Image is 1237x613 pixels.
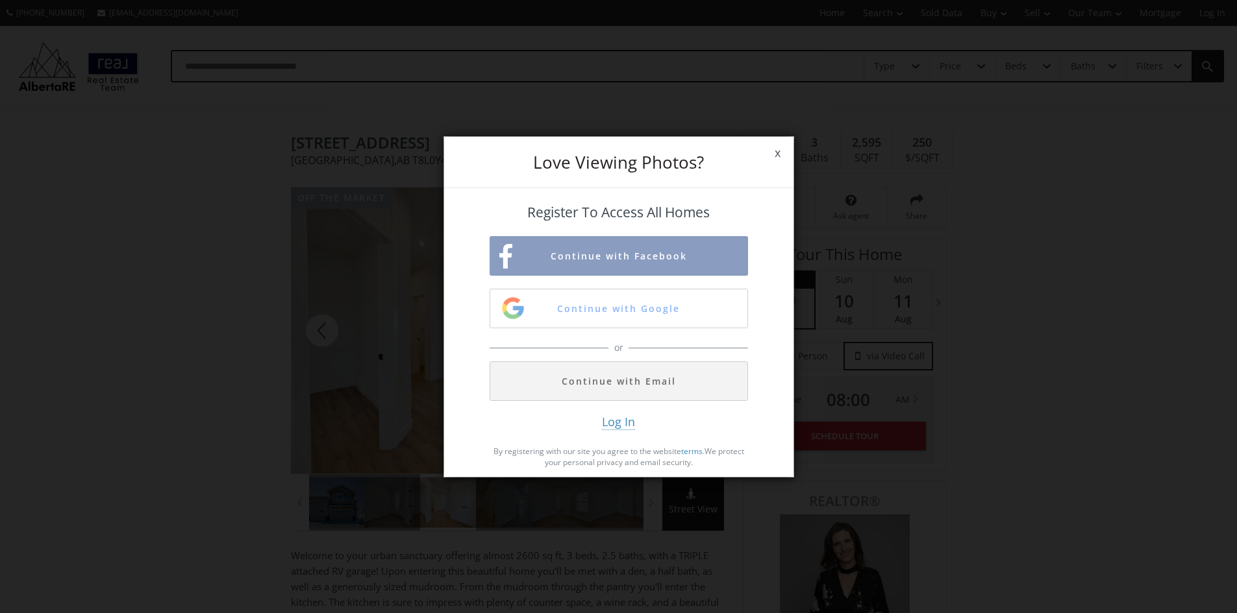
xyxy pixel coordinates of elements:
[490,361,748,401] button: Continue with Email
[500,295,526,321] img: google-sign-up
[490,154,748,171] h3: Love Viewing Photos?
[611,341,627,354] span: or
[602,414,635,430] span: Log In
[490,205,748,220] h4: Register To Access All Homes
[499,244,512,269] img: facebook-sign-up
[490,289,748,328] button: Continue with Google
[762,135,793,171] span: x
[490,446,748,468] p: By registering with our site you agree to the website . We protect your personal privacy and emai...
[490,236,748,276] button: Continue with Facebook
[681,446,703,457] a: terms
